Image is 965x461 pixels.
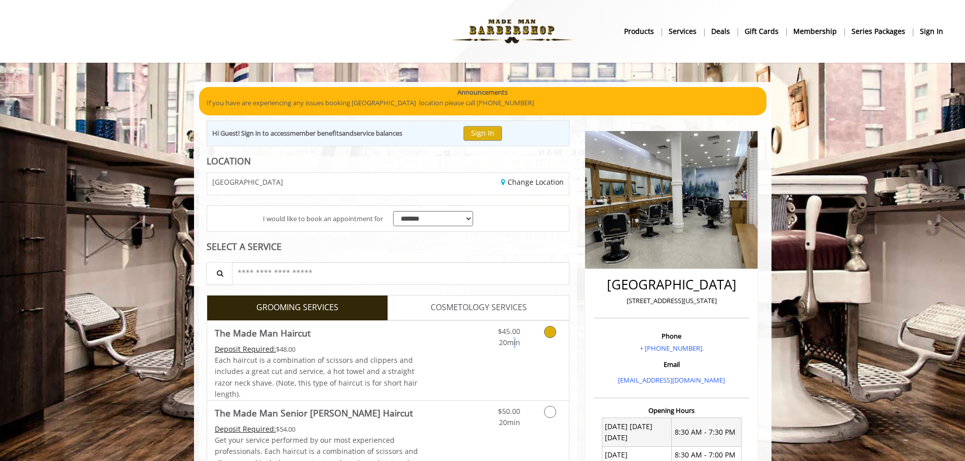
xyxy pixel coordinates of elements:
a: Gift cardsgift cards [738,24,786,38]
a: + [PHONE_NUMBER]. [640,344,704,353]
td: 8:30 AM - 7:30 PM [672,418,742,447]
span: This service needs some Advance to be paid before we block your appointment [215,424,276,434]
h2: [GEOGRAPHIC_DATA] [596,277,747,292]
b: sign in [920,26,943,37]
div: Hi Guest! Sign in to access and [212,128,402,139]
span: 20min [499,417,520,427]
a: MembershipMembership [786,24,844,38]
div: $48.00 [215,344,418,355]
b: service balances [354,129,402,138]
span: $45.00 [498,326,520,336]
span: 20min [499,338,520,347]
span: [GEOGRAPHIC_DATA] [212,178,283,186]
b: products [624,26,654,37]
a: Productsproducts [617,24,662,38]
button: Service Search [206,262,233,285]
h3: Phone [596,332,747,340]
b: LOCATION [207,155,251,167]
b: The Made Man Senior [PERSON_NAME] Haircut [215,406,413,420]
td: [DATE] [DATE] [DATE] [602,418,672,447]
b: Services [669,26,697,37]
div: $54.00 [215,424,418,435]
b: Series packages [852,26,905,37]
img: Made Man Barbershop logo [442,4,582,59]
b: Membership [793,26,837,37]
span: This service needs some Advance to be paid before we block your appointment [215,344,276,354]
a: Change Location [501,177,564,187]
span: I would like to book an appointment for [263,214,383,224]
p: If you have are experiencing any issues booking [GEOGRAPHIC_DATA] location please call [PHONE_NUM... [207,98,759,108]
span: Each haircut is a combination of scissors and clippers and includes a great cut and service, a ho... [215,355,417,399]
h3: Opening Hours [594,407,749,414]
b: Deals [711,26,730,37]
p: [STREET_ADDRESS][US_STATE] [596,296,747,306]
h3: Email [596,361,747,368]
button: Sign In [464,126,502,141]
a: sign insign in [913,24,950,38]
span: $50.00 [498,406,520,416]
span: COSMETOLOGY SERVICES [431,301,527,314]
b: gift cards [745,26,779,37]
a: Series packagesSeries packages [844,24,913,38]
a: ServicesServices [662,24,704,38]
a: [EMAIL_ADDRESS][DOMAIN_NAME] [618,375,725,385]
a: DealsDeals [704,24,738,38]
b: member benefits [290,129,342,138]
div: SELECT A SERVICE [207,242,570,252]
span: GROOMING SERVICES [256,301,338,314]
b: Announcements [457,87,508,98]
b: The Made Man Haircut [215,326,311,340]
